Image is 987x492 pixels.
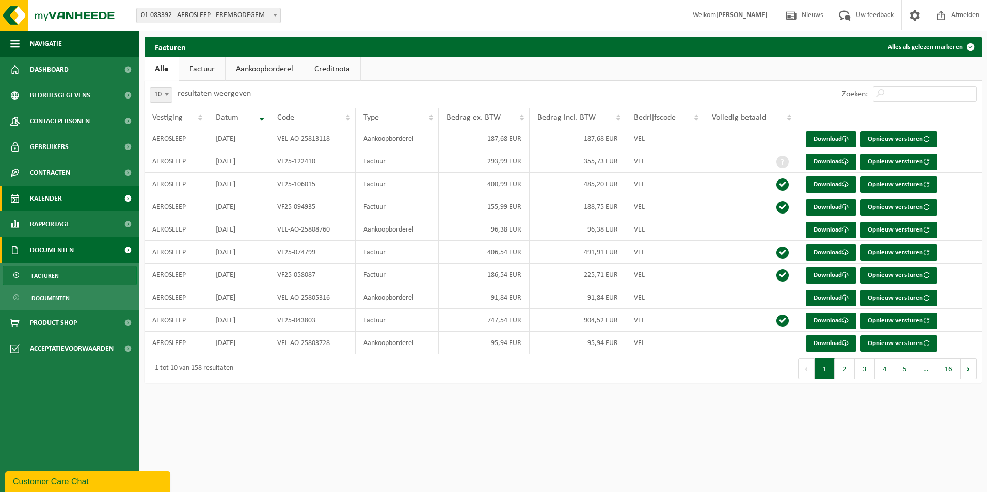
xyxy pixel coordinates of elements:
span: Bedrag incl. BTW [537,113,596,122]
td: [DATE] [208,332,269,354]
td: [DATE] [208,241,269,264]
button: Opnieuw versturen [860,222,937,238]
td: VEL [626,332,704,354]
td: AEROSLEEP [145,286,208,309]
button: Opnieuw versturen [860,290,937,306]
button: Next [961,358,977,379]
h2: Facturen [145,37,196,57]
span: Vestiging [152,113,183,122]
a: Download [806,176,856,193]
a: Facturen [3,266,137,285]
td: VEL [626,264,704,286]
span: 10 [150,88,172,102]
label: resultaten weergeven [178,90,251,98]
td: AEROSLEEP [145,127,208,150]
td: Factuur [356,241,439,264]
td: 747,54 EUR [439,309,530,332]
a: Download [806,154,856,170]
td: AEROSLEEP [145,150,208,173]
td: VEL-AO-25808760 [269,218,355,241]
button: Opnieuw versturen [860,313,937,329]
td: VF25-122410 [269,150,355,173]
div: 1 tot 10 van 158 resultaten [150,359,233,378]
td: [DATE] [208,195,269,218]
span: Code [277,113,294,122]
td: VEL [626,309,704,332]
a: Download [806,131,856,147]
td: Factuur [356,195,439,218]
td: VF25-058087 [269,264,355,286]
iframe: chat widget [5,469,172,492]
a: Download [806,244,856,261]
button: 16 [936,358,961,379]
span: 01-083392 - AEROSLEEP - EREMBODEGEM [136,8,281,23]
td: [DATE] [208,173,269,195]
td: 95,94 EUR [530,332,626,354]
a: Download [806,335,856,352]
td: VEL-AO-25813118 [269,127,355,150]
button: Opnieuw versturen [860,131,937,147]
span: Contracten [30,160,70,186]
span: Contactpersonen [30,108,90,134]
td: 155,99 EUR [439,195,530,218]
button: 1 [815,358,835,379]
td: 188,75 EUR [530,195,626,218]
td: 91,84 EUR [439,286,530,309]
td: [DATE] [208,309,269,332]
td: Factuur [356,150,439,173]
td: AEROSLEEP [145,241,208,264]
td: 91,84 EUR [530,286,626,309]
span: Bedrijfsgegevens [30,83,90,108]
span: 01-083392 - AEROSLEEP - EREMBODEGEM [137,8,280,23]
td: VEL [626,150,704,173]
td: VEL-AO-25803728 [269,332,355,354]
td: [DATE] [208,286,269,309]
td: 400,99 EUR [439,173,530,195]
a: Factuur [179,57,225,81]
span: Gebruikers [30,134,69,160]
a: Aankoopborderel [226,57,304,81]
span: Documenten [31,288,70,308]
td: AEROSLEEP [145,218,208,241]
button: 4 [875,358,895,379]
td: 96,38 EUR [530,218,626,241]
td: [DATE] [208,264,269,286]
td: 225,71 EUR [530,264,626,286]
span: Bedrijfscode [634,113,676,122]
td: [DATE] [208,150,269,173]
span: Rapportage [30,211,70,237]
td: AEROSLEEP [145,309,208,332]
span: Datum [216,113,238,122]
td: Aankoopborderel [356,332,439,354]
td: Aankoopborderel [356,127,439,150]
span: Acceptatievoorwaarden [30,336,114,362]
td: VEL [626,127,704,150]
strong: [PERSON_NAME] [716,11,768,19]
td: VF25-106015 [269,173,355,195]
td: VEL [626,286,704,309]
td: VEL [626,195,704,218]
td: AEROSLEEP [145,173,208,195]
span: Documenten [30,237,74,263]
span: Navigatie [30,31,62,57]
button: Opnieuw versturen [860,244,937,261]
td: AEROSLEEP [145,332,208,354]
td: Aankoopborderel [356,218,439,241]
a: Creditnota [304,57,360,81]
td: VEL [626,218,704,241]
span: Type [363,113,379,122]
td: 187,68 EUR [530,127,626,150]
td: 186,54 EUR [439,264,530,286]
span: Dashboard [30,57,69,83]
button: Alles als gelezen markeren [880,37,981,57]
td: 485,20 EUR [530,173,626,195]
button: Opnieuw versturen [860,335,937,352]
td: 293,99 EUR [439,150,530,173]
span: Bedrag ex. BTW [447,113,501,122]
td: 96,38 EUR [439,218,530,241]
td: 406,54 EUR [439,241,530,264]
td: AEROSLEEP [145,264,208,286]
button: Opnieuw versturen [860,199,937,216]
a: Documenten [3,288,137,307]
td: 187,68 EUR [439,127,530,150]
